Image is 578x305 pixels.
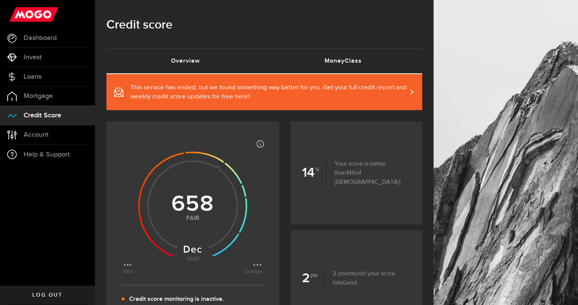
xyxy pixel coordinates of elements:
p: until your score hits [325,269,411,288]
b: 14 [302,163,327,183]
a: Overview [106,49,264,73]
h1: Credit score [106,15,422,35]
a: This service has ended, but we found something way better for you. Get your full credit report an... [106,74,422,110]
ul: Tabs Navigation [106,48,422,74]
span: Mortgage [24,93,53,100]
span: 2 points [333,271,354,277]
button: Open LiveChat chat widget [6,3,29,26]
span: Help & Support [24,151,70,158]
span: Invest [24,54,42,61]
p: Credit score monitoring is inactive. [129,295,224,304]
p: Your score is better than of [DEMOGRAPHIC_DATA]! [327,160,411,187]
b: 2 [302,268,325,289]
span: Good [342,280,357,286]
span: This service has ended, but we found something way better for you. Get your full credit report an... [130,83,407,101]
span: Log out [32,292,62,298]
span: Dashboard [24,35,57,41]
span: 14 [346,170,356,176]
span: Loans [24,73,41,80]
span: Credit Score [24,112,61,119]
a: MoneyClass [264,49,423,73]
span: Account [24,131,49,138]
